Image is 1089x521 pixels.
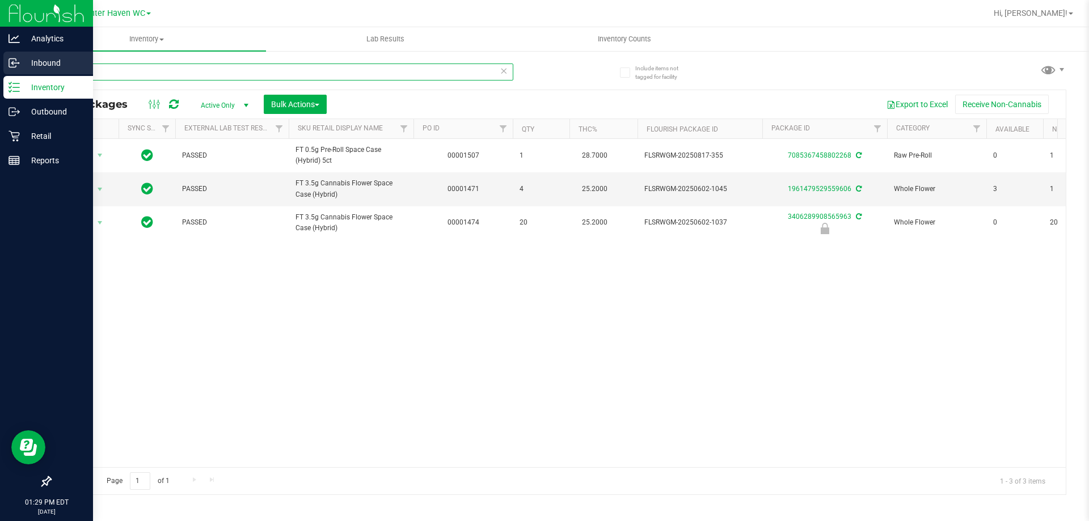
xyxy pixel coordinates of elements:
span: 3 [993,184,1036,194]
a: 00001507 [448,151,479,159]
p: Analytics [20,32,88,45]
p: 01:29 PM EDT [5,497,88,507]
a: Sync Status [128,124,171,132]
inline-svg: Inventory [9,82,20,93]
a: Inventory Counts [505,27,744,51]
a: Filter [868,119,887,138]
input: 1 [130,472,150,490]
a: External Lab Test Result [184,124,273,132]
span: Bulk Actions [271,100,319,109]
span: 1 - 3 of 3 items [991,472,1054,489]
p: Outbound [20,105,88,118]
span: Inventory [27,34,266,44]
span: Include items not tagged for facility [635,64,692,81]
span: 28.7000 [576,147,613,164]
a: Package ID [771,124,810,132]
button: Receive Non-Cannabis [955,95,1049,114]
a: 3406289908565963 [788,213,851,221]
span: FLSRWGM-20250602-1037 [644,217,755,228]
span: select [93,147,107,163]
span: In Sync [141,181,153,197]
a: 00001471 [448,185,479,193]
span: All Packages [59,98,139,111]
span: 25.2000 [576,181,613,197]
a: Flourish Package ID [647,125,718,133]
inline-svg: Reports [9,155,20,166]
span: 25.2000 [576,214,613,231]
span: Raw Pre-Roll [894,150,980,161]
a: Lab Results [266,27,505,51]
span: 1 [520,150,563,161]
span: 4 [520,184,563,194]
span: select [93,181,107,197]
button: Bulk Actions [264,95,327,114]
span: Clear [500,63,508,78]
a: Filter [270,119,289,138]
span: Hi, [PERSON_NAME]! [994,9,1067,18]
a: THC% [579,125,597,133]
p: Inbound [20,56,88,70]
inline-svg: Retail [9,130,20,142]
span: Sync from Compliance System [854,185,862,193]
a: PO ID [423,124,440,132]
span: 20 [520,217,563,228]
a: 1961479529559606 [788,185,851,193]
span: 0 [993,150,1036,161]
p: Reports [20,154,88,167]
a: 00001474 [448,218,479,226]
span: select [93,215,107,231]
span: Whole Flower [894,217,980,228]
a: Filter [157,119,175,138]
span: Winter Haven WC [81,9,145,18]
span: Page of 1 [97,472,179,490]
span: PASSED [182,217,282,228]
span: Whole Flower [894,184,980,194]
span: FT 0.5g Pre-Roll Space Case (Hybrid) 5ct [296,145,407,166]
a: 7085367458802268 [788,151,851,159]
inline-svg: Outbound [9,106,20,117]
a: Filter [968,119,986,138]
a: Inventory [27,27,266,51]
p: [DATE] [5,507,88,516]
p: Inventory [20,81,88,94]
inline-svg: Analytics [9,33,20,44]
a: Category [896,124,930,132]
span: Lab Results [351,34,420,44]
span: PASSED [182,184,282,194]
input: Search Package ID, Item Name, SKU, Lot or Part Number... [50,63,513,81]
span: In Sync [141,147,153,163]
inline-svg: Inbound [9,57,20,69]
span: In Sync [141,214,153,230]
p: Retail [20,129,88,143]
iframe: Resource center [11,430,45,464]
span: PASSED [182,150,282,161]
a: Qty [522,125,534,133]
a: Sku Retail Display Name [298,124,383,132]
a: Filter [395,119,413,138]
span: Sync from Compliance System [854,151,862,159]
span: 0 [993,217,1036,228]
a: Filter [494,119,513,138]
a: Available [995,125,1029,133]
span: FT 3.5g Cannabis Flower Space Case (Hybrid) [296,178,407,200]
button: Export to Excel [879,95,955,114]
span: Sync from Compliance System [854,213,862,221]
span: FT 3.5g Cannabis Flower Space Case (Hybrid) [296,212,407,234]
span: FLSRWGM-20250602-1045 [644,184,755,194]
div: Newly Received [761,223,889,234]
span: FLSRWGM-20250817-355 [644,150,755,161]
span: Inventory Counts [583,34,666,44]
